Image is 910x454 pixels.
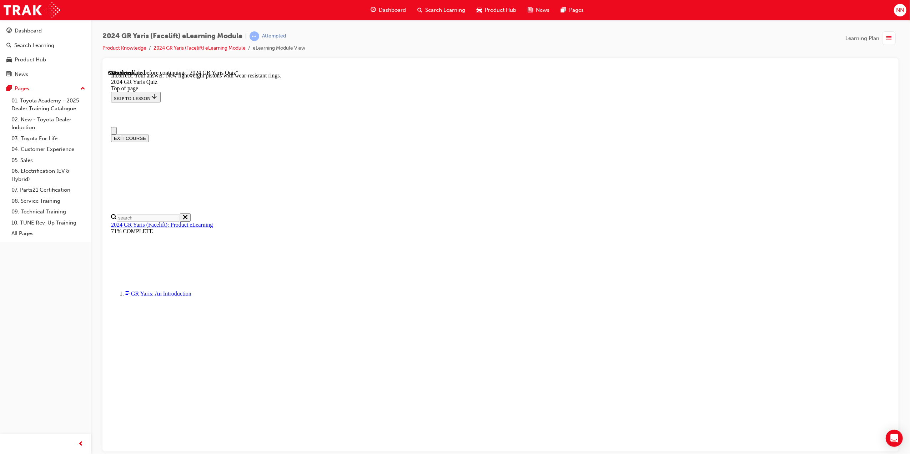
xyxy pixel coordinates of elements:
button: SKIP TO LESSON [3,22,52,33]
a: Dashboard [3,24,88,37]
div: News [15,70,28,79]
a: 08. Service Training [9,196,88,207]
span: search-icon [417,6,422,15]
a: pages-iconPages [555,3,589,17]
a: guage-iconDashboard [365,3,412,17]
button: Pages [3,82,88,95]
button: NN [894,4,906,16]
span: pages-icon [561,6,566,15]
span: | [245,32,247,40]
span: news-icon [528,6,533,15]
a: 07. Parts21 Certification [9,185,88,196]
a: 2024 GR Yaris (Facelift): Product eLearning [3,152,105,158]
div: 71% COMPLETE [3,158,782,165]
span: news-icon [6,71,12,78]
div: Search Learning [14,41,54,50]
span: Search Learning [425,6,465,14]
a: news-iconNews [522,3,555,17]
span: learningRecordVerb_ATTEMPT-icon [250,31,259,41]
a: News [3,68,88,81]
span: up-icon [80,84,85,94]
div: Incorrect. Your answer: New lightweight pistons with wear-resistant rings. [3,3,782,9]
li: eLearning Module View [253,44,305,52]
input: Search [9,145,72,152]
div: Top of page [3,16,782,22]
a: 10. TUNE Rev-Up Training [9,217,88,228]
a: 04. Customer Experience [9,144,88,155]
a: 06. Electrification (EV & Hybrid) [9,166,88,185]
span: Pages [569,6,584,14]
span: News [536,6,549,14]
div: Pages [15,85,29,93]
a: Product Knowledge [102,45,146,51]
a: 03. Toyota For Life [9,133,88,144]
div: Dashboard [15,27,42,35]
button: Close search menu [72,144,82,152]
div: Product Hub [15,56,46,64]
button: DashboardSearch LearningProduct HubNews [3,23,88,82]
button: Learning Plan [845,31,899,45]
span: car-icon [477,6,482,15]
div: 2024 GR Yaris Quiz [3,9,782,16]
span: Product Hub [485,6,516,14]
a: 02. New - Toyota Dealer Induction [9,114,88,133]
button: Close navigation menu [3,57,9,65]
span: prev-icon [79,440,84,449]
span: search-icon [6,42,11,49]
img: Trak [4,2,60,18]
span: list-icon [886,34,892,43]
button: EXIT COURSE [3,65,41,72]
span: pages-icon [6,86,12,92]
a: All Pages [9,228,88,239]
span: Dashboard [379,6,406,14]
a: 05. Sales [9,155,88,166]
span: NN [896,6,904,14]
span: guage-icon [6,28,12,34]
a: 2024 GR Yaris (Facelift) eLearning Module [154,45,246,51]
a: 09. Technical Training [9,206,88,217]
span: car-icon [6,57,12,63]
a: Search Learning [3,39,88,52]
div: Open Intercom Messenger [886,430,903,447]
span: Learning Plan [845,34,879,42]
a: car-iconProduct Hub [471,3,522,17]
span: guage-icon [371,6,376,15]
span: 2024 GR Yaris (Facelift) eLearning Module [102,32,242,40]
a: search-iconSearch Learning [412,3,471,17]
a: Product Hub [3,53,88,66]
a: 01. Toyota Academy - 2025 Dealer Training Catalogue [9,95,88,114]
span: SKIP TO LESSON [6,26,50,31]
div: Attempted [262,33,286,40]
